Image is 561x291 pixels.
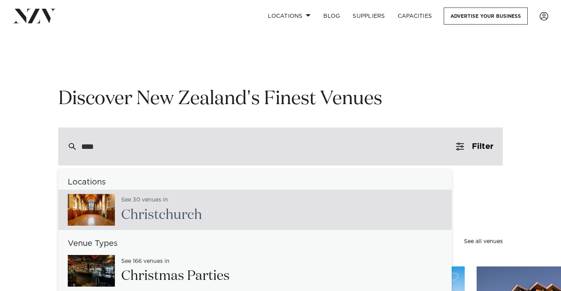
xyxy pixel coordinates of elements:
[68,255,115,287] img: TN14AGCJajE0DrIRhRM7iNIVaFw8EZh34fgAcahj.jpg
[121,269,148,283] span: Chri
[58,178,452,186] h6: Locations
[58,240,452,248] h6: Venue Types
[121,197,168,203] small: See 30 venues in
[444,8,528,25] a: Advertise your business
[391,8,439,25] a: Capacities
[121,259,170,264] small: See 166 venues in
[121,267,230,285] h2: stmas Parties
[447,127,503,165] button: Filter
[58,87,503,112] h1: Discover New Zealand's Finest Venues
[121,206,202,224] h2: stchurch
[13,9,56,23] img: nzv-logo.png
[346,8,391,25] a: SUPPLIERS
[317,8,346,25] a: BLOG
[472,143,493,150] span: Filter
[68,194,115,226] img: n7Ld7ZY94jdK5bNhP0TXmQJGrsxOiZZYcCvi9Ijs.jpg
[464,239,503,244] a: See all venues
[121,208,148,222] span: Chri
[261,8,317,25] a: Locations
